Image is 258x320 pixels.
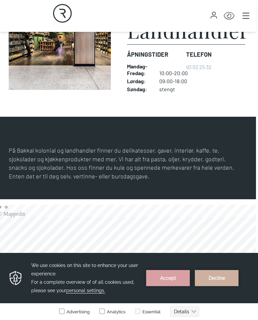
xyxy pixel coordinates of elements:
[8,18,23,34] img: Privacy reminder
[59,56,64,62] input: Advertising
[159,86,189,93] dd: stengt
[146,18,190,34] button: Accept
[127,63,153,76] dt: Mandag - Fredag :
[186,50,212,59] dt: Telefon
[134,57,161,62] label: Essential
[99,56,105,62] input: Analytics
[170,54,199,65] button: Details
[135,56,140,62] input: Essential
[31,9,140,43] h3: We use cookies on this site to enhance your user experience. For a complete overview of of all co...
[127,50,186,59] dt: Åpningstider
[98,57,125,62] label: Analytics
[127,78,153,85] dt: Lørdag :
[159,78,189,85] dd: 09:00-18:00
[59,57,90,62] label: Advertising
[195,18,239,34] button: Decline
[224,11,234,21] button: Open Accessibility Menu
[66,36,105,41] span: personal settings.
[127,86,153,93] dt: Søndag :
[159,63,189,76] dd: 10:00-20:00
[174,57,189,62] text: Details
[9,146,245,180] p: På Bakkal kolonial og landhandler finner du delikatesser, gaver, interiør, kaffe, te, sjokolader ...
[186,64,212,70] a: 93 03 25 32
[241,11,251,20] button: Main menu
